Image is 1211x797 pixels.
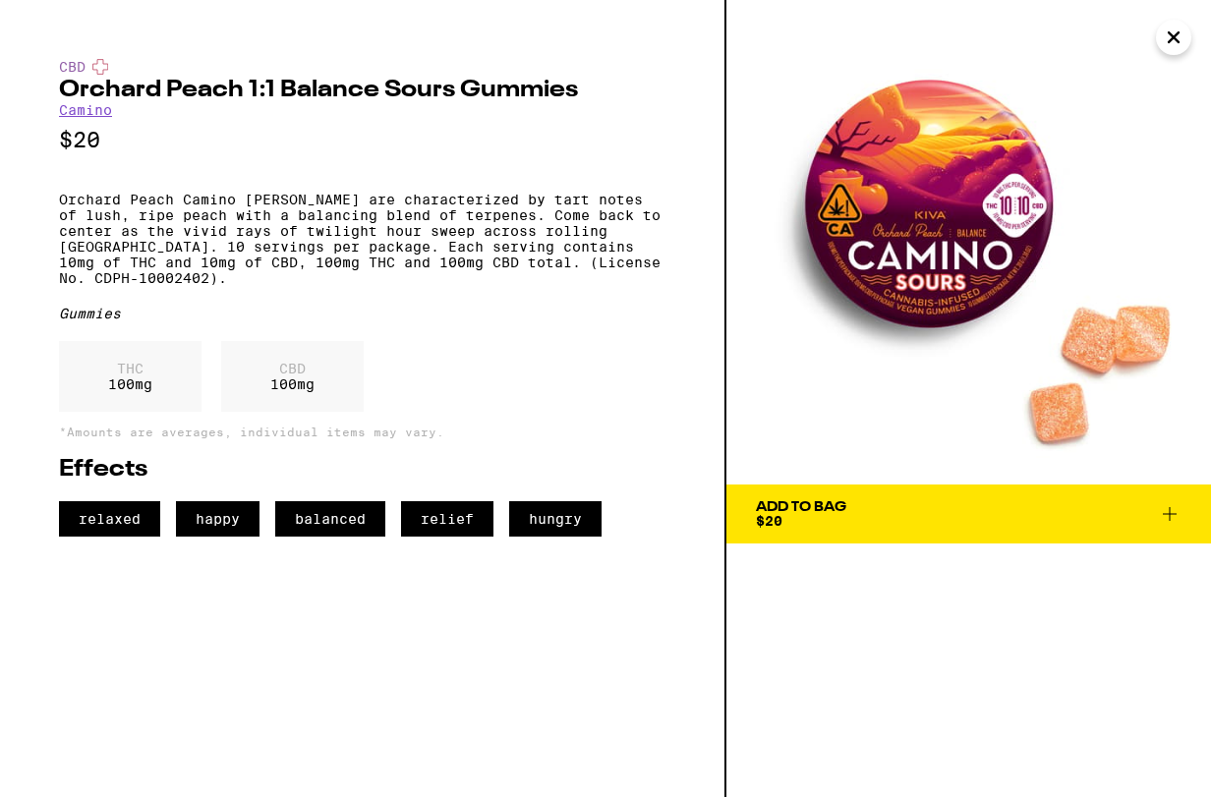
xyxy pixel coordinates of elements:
div: 100 mg [221,341,364,412]
span: hungry [509,501,602,537]
h2: Orchard Peach 1:1 Balance Sours Gummies [59,79,665,102]
span: relaxed [59,501,160,537]
div: Gummies [59,306,665,321]
div: 100 mg [59,341,202,412]
p: CBD [270,361,315,376]
p: THC [108,361,152,376]
img: cbdColor.svg [92,59,108,75]
span: relief [401,501,493,537]
span: $20 [756,513,782,529]
p: $20 [59,128,665,152]
span: balanced [275,501,385,537]
div: Add To Bag [756,500,846,514]
button: Close [1156,20,1191,55]
p: Orchard Peach Camino [PERSON_NAME] are characterized by tart notes of lush, ripe peach with a bal... [59,192,665,286]
div: CBD [59,59,665,75]
p: *Amounts are averages, individual items may vary. [59,426,665,438]
span: happy [176,501,259,537]
button: Add To Bag$20 [726,484,1211,543]
a: Camino [59,102,112,118]
h2: Effects [59,458,665,482]
span: Hi. Need any help? [12,14,142,29]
